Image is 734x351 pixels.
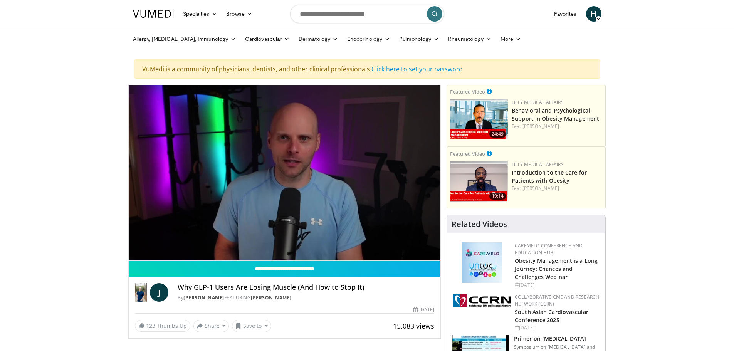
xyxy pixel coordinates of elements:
a: H [586,6,601,22]
a: Behavioral and Psychological Support in Obesity Management [512,107,599,122]
h3: Primer on [MEDICAL_DATA] [514,335,601,343]
h4: Why GLP-1 Users Are Losing Muscle (And How to Stop It) [178,283,434,292]
a: 19:14 [450,161,508,202]
a: CaReMeLO Conference and Education Hub [515,242,583,256]
a: Obesity Management is a Long Journey: Chances and Challenges Webinar [515,257,598,280]
a: Browse [222,6,257,22]
a: J [150,283,168,302]
a: Introduction to the Care for Patients with Obesity [512,169,587,184]
img: ba3304f6-7838-4e41-9c0f-2e31ebde6754.png.150x105_q85_crop-smart_upscale.png [450,99,508,139]
img: a04ee3ba-8487-4636-b0fb-5e8d268f3737.png.150x105_q85_autocrop_double_scale_upscale_version-0.2.png [453,294,511,307]
a: [PERSON_NAME] [522,185,559,191]
div: [DATE] [515,324,599,331]
a: [PERSON_NAME] [183,294,224,301]
video-js: Video Player [129,85,441,261]
a: Specialties [178,6,222,22]
small: Featured Video [450,150,485,157]
a: Lilly Medical Affairs [512,161,564,168]
a: Allergy, [MEDICAL_DATA], Immunology [128,31,241,47]
span: 19:14 [489,193,506,200]
div: VuMedi is a community of physicians, dentists, and other clinical professionals. [134,59,600,79]
img: 45df64a9-a6de-482c-8a90-ada250f7980c.png.150x105_q85_autocrop_double_scale_upscale_version-0.2.jpg [462,242,502,283]
a: Endocrinology [343,31,395,47]
div: [DATE] [413,306,434,313]
a: Lilly Medical Affairs [512,99,564,106]
button: Share [193,320,229,332]
a: [PERSON_NAME] [251,294,292,301]
a: Favorites [549,6,581,22]
img: Dr. Jordan Rennicke [135,283,147,302]
a: [PERSON_NAME] [522,123,559,129]
a: 123 Thumbs Up [135,320,190,332]
a: Cardiovascular [240,31,294,47]
a: South Asian Cardiovascular Conference 2025 [515,308,588,324]
h4: Related Videos [452,220,507,229]
div: [DATE] [515,282,599,289]
a: Collaborative CME and Research Network (CCRN) [515,294,599,307]
div: Feat. [512,123,602,130]
a: More [496,31,526,47]
a: Click here to set your password [371,65,463,73]
div: Feat. [512,185,602,192]
a: Pulmonology [395,31,443,47]
input: Search topics, interventions [290,5,444,23]
span: 24:49 [489,131,506,138]
small: Featured Video [450,88,485,95]
a: 24:49 [450,99,508,139]
a: Dermatology [294,31,343,47]
button: Save to [232,320,271,332]
span: 123 [146,322,155,329]
span: 15,083 views [393,321,434,331]
a: Rheumatology [443,31,496,47]
div: By FEATURING [178,294,434,301]
img: acc2e291-ced4-4dd5-b17b-d06994da28f3.png.150x105_q85_crop-smart_upscale.png [450,161,508,202]
img: VuMedi Logo [133,10,174,18]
